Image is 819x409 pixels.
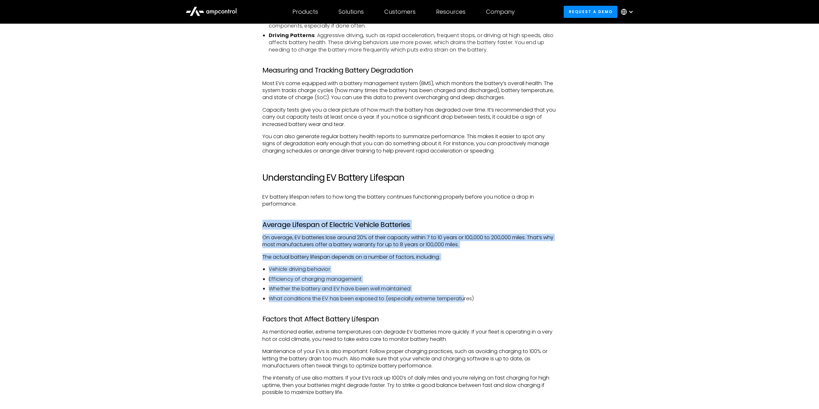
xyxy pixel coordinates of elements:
[292,8,318,15] div: Products
[564,6,617,18] a: Request a demo
[269,285,557,292] li: Whether the battery and EV have been well maintained
[262,221,557,229] h3: Average Lifespan of Electric Vehicle Batteries
[262,328,557,343] p: As mentioned earlier, extreme temperatures can degrade EV batteries more quickly. If your fleet i...
[436,8,465,15] div: Resources
[262,234,557,248] p: On average, EV batteries lose around 20% of their capacity within 7 to 10 years or 100,000 to 200...
[269,32,557,53] li: : Aggressive driving, such as rapid acceleration, frequent stops, or driving at high speeds, also...
[262,172,557,183] h2: Understanding EV Battery Lifespan
[384,8,416,15] div: Customers
[269,266,557,273] li: Vehicle driving behavior
[269,276,557,283] li: Efficiency of charging management
[269,295,557,302] li: What conditions the EV has been exposed to (especially extreme temperatures)
[269,32,314,39] strong: Driving Patterns
[262,315,557,323] h3: Factors that Affect Battery Lifespan
[338,8,364,15] div: Solutions
[486,8,515,15] div: Company
[262,133,557,154] p: You can also generate regular battery health reports to summarize performance. This makes it easi...
[262,193,557,208] p: EV battery lifespan refers to how long the battery continues functioning properly before you noti...
[262,254,557,261] p: The actual battery lifespan depends on a number of factors, including:
[262,374,557,396] p: The intensity of use also matters. If your EVs rack up 1000’s of daily miles and you’re relying o...
[262,348,557,369] p: Maintenance of your EVs is also important. Follow proper charging practices, such as avoiding cha...
[262,106,557,128] p: Capacity tests give you a clear picture of how much the battery has degraded over time. It’s reco...
[262,80,557,101] p: Most EVs come equipped with a battery management system (BMS), which monitors the battery’s overa...
[262,66,557,75] h3: Measuring and Tracking Battery Degradation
